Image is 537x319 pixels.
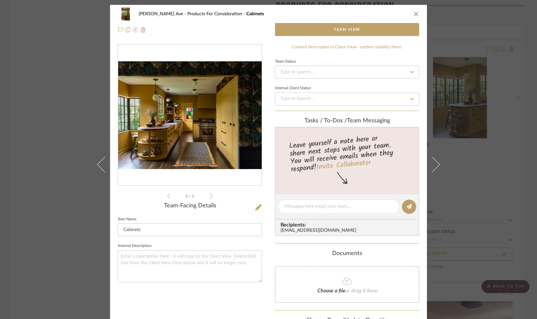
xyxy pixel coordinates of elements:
span: / [189,194,192,198]
span: Products For Consideration [187,12,246,16]
button: close [413,11,419,17]
span: or drag it here. [345,288,379,293]
span: [PERSON_NAME] Ave [139,12,187,16]
img: a1d7eb3d-3067-416c-b57d-ebda280eb9e6_48x40.jpg [118,7,133,20]
div: team Messaging [275,117,419,125]
div: Internal Client Status [275,87,311,90]
input: Enter Item Name [118,223,262,236]
div: Team-Facing Details [118,202,262,210]
div: Content here copies to Client View - confirm visibility there. [275,44,419,51]
span: Recipients: [281,222,416,228]
input: Type to Search… [275,66,419,79]
label: Internal Description [118,244,152,248]
span: Choose a file [318,288,345,293]
div: Leave yourself a note here or share next steps with your team. You will receive emails when they ... [274,131,420,175]
div: Documents [275,250,419,257]
label: Item Name [118,218,136,221]
span: 3 [192,194,195,198]
div: 2 [118,45,262,186]
span: Tasks / To-Dos / [305,118,347,124]
a: Invite Collaborator [316,157,371,173]
div: Team Status [275,60,296,63]
span: Cabinets [246,12,264,16]
span: 3 [185,194,189,198]
img: cfc0c2e8-8373-4d31-97e4-9267ab24bcc3_436x436.jpg [118,61,262,169]
input: Type to Search… [275,92,419,105]
span: Team View [334,23,360,36]
div: [EMAIL_ADDRESS][DOMAIN_NAME] [281,228,416,233]
img: Remove from project [141,27,146,32]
